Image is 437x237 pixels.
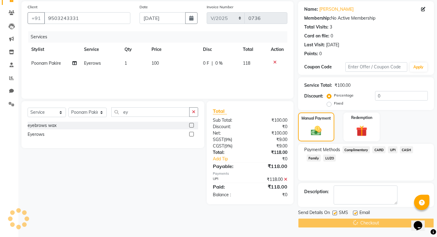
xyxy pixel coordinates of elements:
label: Client [28,4,37,10]
th: Disc [199,43,239,56]
div: ( ) [208,143,250,149]
div: ₹118.00 [250,176,292,183]
div: ₹100.00 [335,82,351,89]
span: 1 [125,60,127,66]
div: Payments [213,171,287,176]
span: Complimentary [343,146,370,153]
th: Total [239,43,267,56]
span: CGST [213,143,224,149]
div: Balance : [208,192,250,198]
label: Invoice Number [207,4,233,10]
label: Manual Payment [301,116,331,121]
span: 118 [243,60,250,66]
span: | [212,60,213,67]
img: _gift.svg [353,124,371,138]
span: Payment Methods [304,147,340,153]
div: UPI [208,176,250,183]
span: 9% [225,137,231,142]
span: LUZO [323,155,336,162]
a: Add Tip [208,156,257,162]
label: Fixed [334,101,343,106]
div: Coupon Code [304,64,345,70]
span: 100 [151,60,159,66]
div: Sub Total: [208,117,250,124]
label: Percentage [334,93,354,98]
div: ₹0 [250,124,292,130]
div: eyebrows wax [28,122,56,129]
div: ₹0 [250,192,292,198]
span: CARD [372,146,385,153]
img: _cash.svg [308,125,325,137]
span: 9% [225,143,231,148]
div: Membership: [304,15,331,21]
div: Description: [304,189,329,195]
div: ₹118.00 [250,149,292,156]
div: Last Visit: [304,42,325,48]
div: Points: [304,51,318,57]
div: ₹0 [257,156,292,162]
div: Card on file: [304,33,329,39]
button: +91 [28,12,45,24]
div: Paid: [208,183,250,190]
div: Discount: [304,93,323,99]
label: Redemption [351,115,372,120]
div: 0 [319,51,322,57]
th: Action [267,43,287,56]
th: Qty [121,43,148,56]
a: [PERSON_NAME] [319,6,354,13]
div: Total Visits: [304,24,328,30]
div: ( ) [208,136,250,143]
input: Search by Name/Mobile/Email/Code [44,12,130,24]
div: Discount: [208,124,250,130]
th: Price [148,43,199,56]
input: Enter Offer / Coupon Code [345,62,407,72]
div: Total: [208,149,250,156]
div: Payable: [208,162,250,170]
span: Eyerows [84,60,101,66]
div: Eyerows [28,131,44,138]
span: 0 % [215,60,223,67]
label: Date [140,4,148,10]
span: Total [213,108,227,114]
div: Name: [304,6,318,13]
span: Send Details On [298,209,330,217]
span: Email [359,209,370,217]
div: ₹100.00 [250,117,292,124]
div: ₹118.00 [250,162,292,170]
div: Services [28,31,292,43]
span: UPI [388,146,397,153]
th: Service [80,43,121,56]
div: No Active Membership [304,15,428,21]
span: CASH [400,146,413,153]
th: Stylist [28,43,80,56]
button: Apply [410,63,427,72]
div: ₹9.00 [250,136,292,143]
iframe: chat widget [411,212,431,231]
div: ₹118.00 [250,183,292,190]
input: Search or Scan [111,107,190,117]
span: Family [307,155,321,162]
div: ₹100.00 [250,130,292,136]
div: 3 [330,24,332,30]
div: [DATE] [326,42,339,48]
div: 0 [331,33,333,39]
span: Poonam Pakire [31,60,61,66]
div: ₹9.00 [250,143,292,149]
span: SMS [339,209,348,217]
span: 0 F [203,60,209,67]
div: Service Total: [304,82,332,89]
div: Net: [208,130,250,136]
span: SGST [213,137,224,142]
